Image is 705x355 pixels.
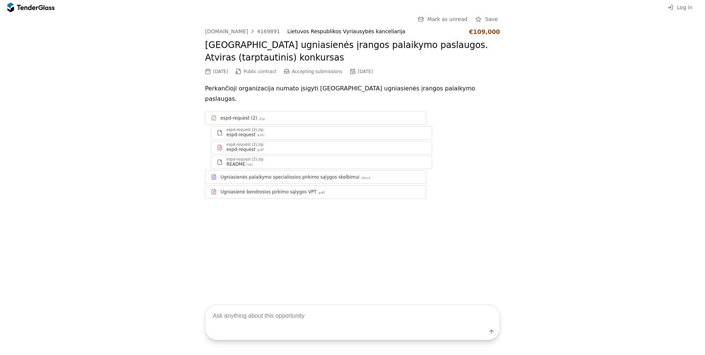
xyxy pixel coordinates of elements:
a: Ugniasienės palaikymo specialiosios pirkimo sąlygos skelbimui.docx [205,170,426,184]
div: espd-request [226,147,256,152]
a: Ugniasienė bendrosios pirkimo sąlygos VPT.pdf [205,185,426,199]
a: [DOMAIN_NAME]4169891 [205,28,280,34]
div: .xml [256,133,265,138]
a: espd-request (2).zipREADME.txt [211,156,432,169]
span: Mark as unread [427,16,468,22]
div: [DOMAIN_NAME] [205,29,248,34]
a: espd-request (2).zipespd-request.pdf [211,141,432,154]
div: Lietuvos Respublikos Vyriausybės kanceliarija [287,28,462,35]
button: Mark as unread [416,15,470,24]
a: espd-request (2).zipespd-request.xml [211,126,432,139]
div: README [226,161,245,167]
button: Log in [665,3,695,12]
div: .txt [246,162,253,167]
p: Perkančioji organizacija numato įsigyti [GEOGRAPHIC_DATA] ugniasienės įrangos palaikymo paslaugas. [205,83,500,104]
div: .docx [360,176,371,180]
div: espd-request (2).zip [226,143,264,147]
span: Log in [677,4,692,10]
div: espd-request [226,132,256,138]
div: 4169891 [257,29,280,34]
a: espd-request (2).zip [205,111,426,125]
div: €109,000 [469,28,500,35]
button: Save [473,15,500,24]
div: .zip [258,117,265,121]
span: Accepting submissions [292,69,343,74]
div: espd-request (2).zip [226,158,264,161]
div: Ugniasienės palaikymo specialiosios pirkimo sąlygos skelbimui [220,174,360,180]
div: .pdf [317,190,325,195]
h2: [GEOGRAPHIC_DATA] ugniasienės įrangos palaikymo paslaugos. Atviras (tarptautinis) konkursas [205,39,500,64]
div: espd-request (2) [220,115,257,121]
div: [DATE] [358,69,373,74]
span: Public contract [244,69,277,74]
div: .pdf [256,148,264,152]
div: Ugniasienė bendrosios pirkimo sąlygos VPT [220,189,317,195]
div: [DATE] [213,69,228,74]
div: espd-request (2).zip [226,128,264,132]
span: Save [485,16,498,22]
